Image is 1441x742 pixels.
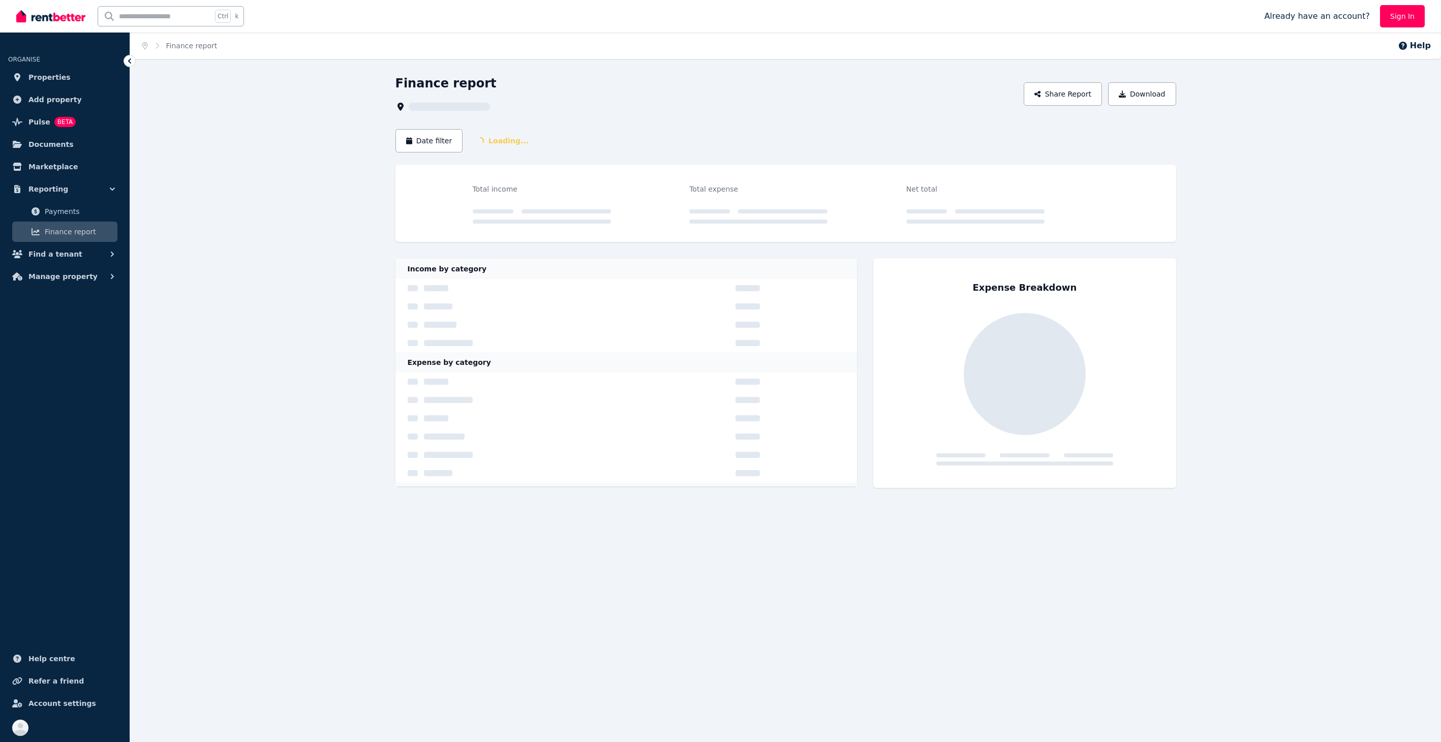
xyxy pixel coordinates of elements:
[469,132,537,150] span: Loading...
[28,270,98,283] span: Manage property
[28,161,78,173] span: Marketplace
[473,183,611,195] div: Total income
[12,201,117,222] a: Payments
[1380,5,1425,27] a: Sign In
[16,9,85,24] img: RentBetter
[395,129,463,152] button: Date filter
[235,12,238,20] span: k
[28,653,75,665] span: Help centre
[8,244,121,264] button: Find a tenant
[166,42,218,50] a: Finance report
[8,89,121,110] a: Add property
[8,671,121,691] a: Refer a friend
[1264,10,1370,22] span: Already have an account?
[1024,82,1102,106] button: Share Report
[28,138,74,150] span: Documents
[28,183,68,195] span: Reporting
[215,10,231,23] span: Ctrl
[45,226,113,238] span: Finance report
[8,56,40,63] span: ORGANISE
[28,116,50,128] span: Pulse
[8,266,121,287] button: Manage property
[973,281,1077,295] div: Expense Breakdown
[8,693,121,714] a: Account settings
[8,179,121,199] button: Reporting
[689,183,827,195] div: Total expense
[8,648,121,669] a: Help centre
[28,697,96,709] span: Account settings
[1108,82,1176,106] button: Download
[395,259,857,279] div: Income by category
[130,33,229,59] nav: Breadcrumb
[28,71,71,83] span: Properties
[12,222,117,242] a: Finance report
[28,94,82,106] span: Add property
[1398,40,1431,52] button: Help
[8,157,121,177] a: Marketplace
[8,67,121,87] a: Properties
[906,183,1045,195] div: Net total
[54,117,76,127] span: BETA
[28,675,84,687] span: Refer a friend
[8,112,121,132] a: PulseBETA
[395,75,497,91] h1: Finance report
[28,248,82,260] span: Find a tenant
[8,134,121,154] a: Documents
[45,205,113,218] span: Payments
[395,352,857,373] div: Expense by category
